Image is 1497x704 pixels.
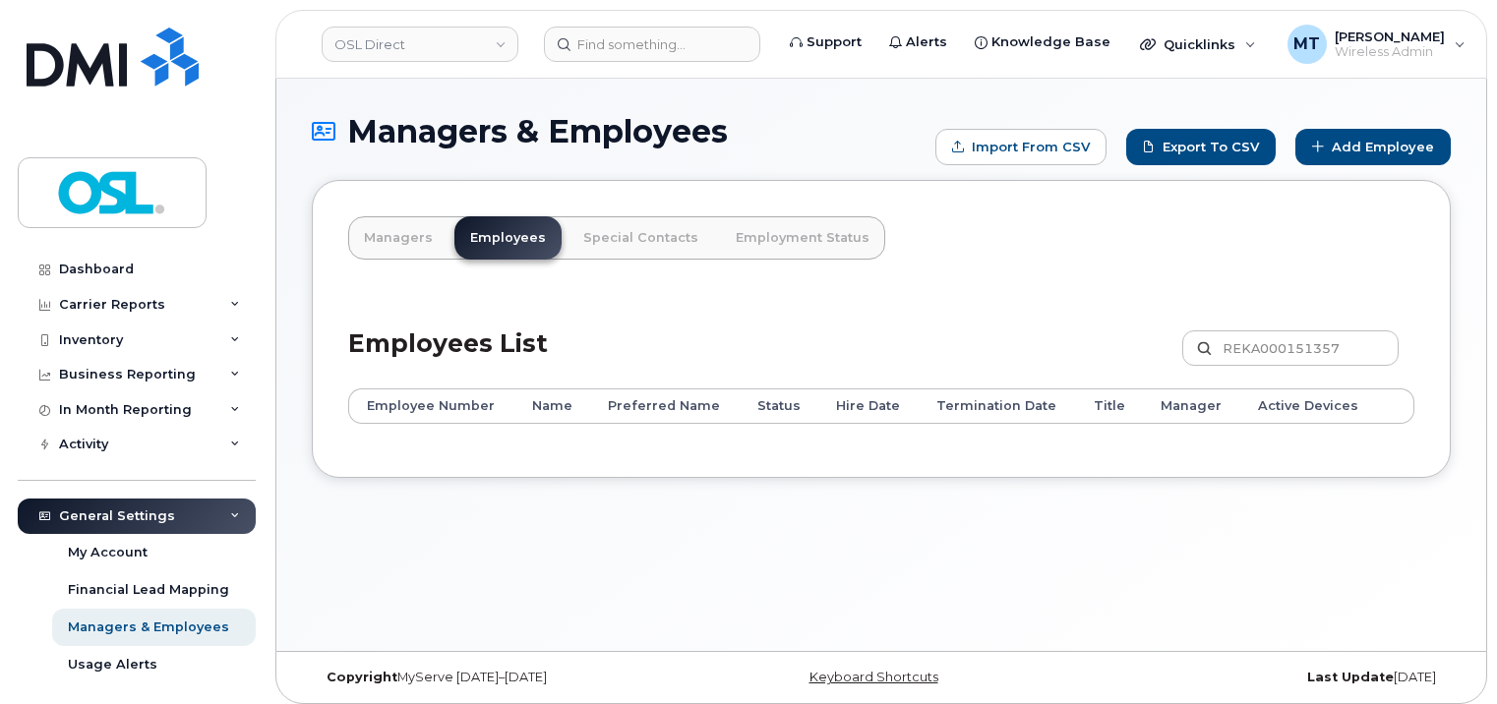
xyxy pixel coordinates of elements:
[935,129,1107,165] form: Import from CSV
[1126,129,1276,165] a: Export to CSV
[809,670,938,684] a: Keyboard Shortcuts
[1071,670,1451,685] div: [DATE]
[1295,129,1451,165] a: Add Employee
[740,388,819,424] th: Status
[1143,388,1240,424] th: Manager
[514,388,591,424] th: Name
[1076,388,1144,424] th: Title
[348,216,449,260] a: Managers
[312,114,926,148] h1: Managers & Employees
[348,388,514,424] th: Employee Number
[720,216,885,260] a: Employment Status
[919,388,1075,424] th: Termination Date
[348,330,548,388] h2: Employees List
[1240,388,1377,424] th: Active Devices
[454,216,562,260] a: Employees
[1307,670,1394,684] strong: Last Update
[312,670,691,685] div: MyServe [DATE]–[DATE]
[590,388,739,424] th: Preferred Name
[568,216,714,260] a: Special Contacts
[327,670,397,684] strong: Copyright
[818,388,919,424] th: Hire Date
